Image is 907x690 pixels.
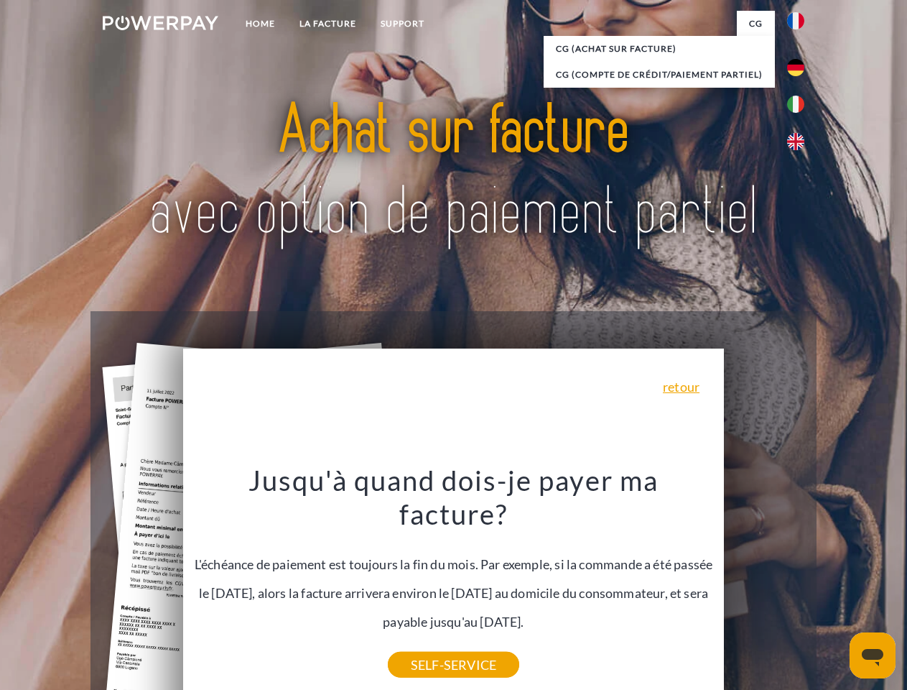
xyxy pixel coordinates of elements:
[663,380,699,393] a: retour
[103,16,218,30] img: logo-powerpay-white.svg
[850,632,896,678] iframe: Bouton de lancement de la fenêtre de messagerie
[787,133,804,150] img: en
[544,62,775,88] a: CG (Compte de crédit/paiement partiel)
[287,11,368,37] a: LA FACTURE
[787,12,804,29] img: fr
[544,36,775,62] a: CG (achat sur facture)
[192,463,716,665] div: L'échéance de paiement est toujours la fin du mois. Par exemple, si la commande a été passée le [...
[192,463,716,532] h3: Jusqu'à quand dois-je payer ma facture?
[787,96,804,113] img: it
[737,11,775,37] a: CG
[388,652,519,678] a: SELF-SERVICE
[787,59,804,76] img: de
[137,69,770,275] img: title-powerpay_fr.svg
[368,11,437,37] a: Support
[233,11,287,37] a: Home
